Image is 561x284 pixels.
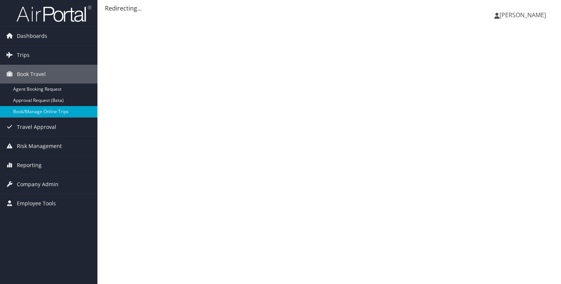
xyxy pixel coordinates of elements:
[494,4,554,26] a: [PERSON_NAME]
[17,194,56,213] span: Employee Tools
[17,156,42,175] span: Reporting
[17,65,46,84] span: Book Travel
[17,27,47,45] span: Dashboards
[105,4,554,13] div: Redirecting...
[16,5,91,22] img: airportal-logo.png
[17,175,58,194] span: Company Admin
[17,118,56,136] span: Travel Approval
[500,11,546,19] span: [PERSON_NAME]
[17,137,62,155] span: Risk Management
[17,46,30,64] span: Trips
